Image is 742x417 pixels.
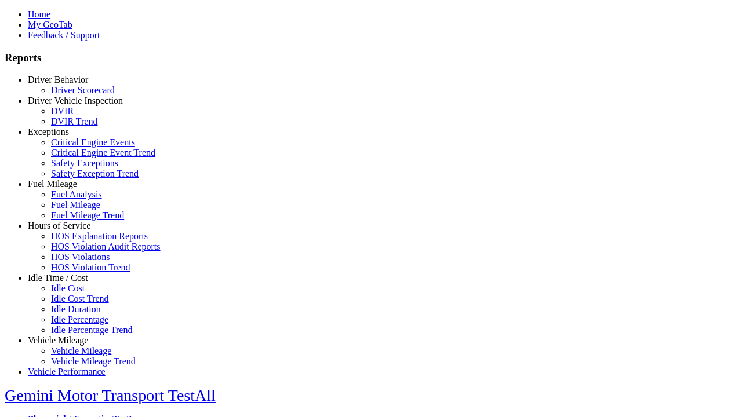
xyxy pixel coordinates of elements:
[51,189,102,199] a: Fuel Analysis
[28,75,88,85] a: Driver Behavior
[51,85,115,95] a: Driver Scorecard
[51,294,109,303] a: Idle Cost Trend
[51,262,130,272] a: HOS Violation Trend
[51,283,85,293] a: Idle Cost
[28,30,100,40] a: Feedback / Support
[51,304,101,314] a: Idle Duration
[28,96,123,105] a: Driver Vehicle Inspection
[51,106,74,116] a: DVIR
[28,335,88,345] a: Vehicle Mileage
[51,210,124,220] a: Fuel Mileage Trend
[51,242,161,251] a: HOS Violation Audit Reports
[51,314,108,324] a: Idle Percentage
[28,367,106,376] a: Vehicle Performance
[51,116,97,126] a: DVIR Trend
[5,386,216,404] a: Gemini Motor Transport TestAll
[28,221,90,231] a: Hours of Service
[51,325,132,335] a: Idle Percentage Trend
[51,356,136,366] a: Vehicle Mileage Trend
[5,52,737,64] h3: Reports
[51,169,139,178] a: Safety Exception Trend
[51,346,111,356] a: Vehicle Mileage
[28,179,77,189] a: Fuel Mileage
[28,127,69,137] a: Exceptions
[51,137,135,147] a: Critical Engine Events
[28,273,88,283] a: Idle Time / Cost
[51,252,110,262] a: HOS Violations
[51,148,155,158] a: Critical Engine Event Trend
[28,20,72,30] a: My GeoTab
[51,158,118,168] a: Safety Exceptions
[28,9,50,19] a: Home
[51,231,148,241] a: HOS Explanation Reports
[51,200,100,210] a: Fuel Mileage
